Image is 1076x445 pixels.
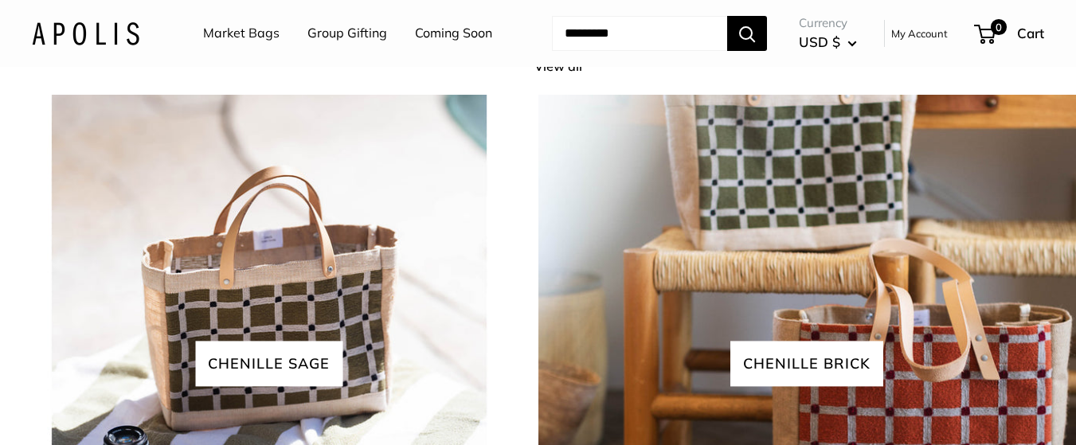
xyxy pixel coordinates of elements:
a: My Account [891,24,948,43]
img: Apolis [32,21,139,45]
span: chenille brick [730,341,883,386]
a: Market Bags [203,21,280,45]
a: 0 Cart [976,21,1044,46]
input: Search... [552,16,727,51]
button: USD $ [799,29,857,55]
span: Currency [799,12,857,34]
button: Search [727,16,767,51]
span: USD $ [799,33,840,50]
span: Cart [1017,25,1044,41]
span: Chenille sage [195,341,342,386]
a: View all [534,55,600,79]
a: Group Gifting [307,21,387,45]
span: 0 [991,19,1007,35]
a: Coming Soon [415,21,492,45]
